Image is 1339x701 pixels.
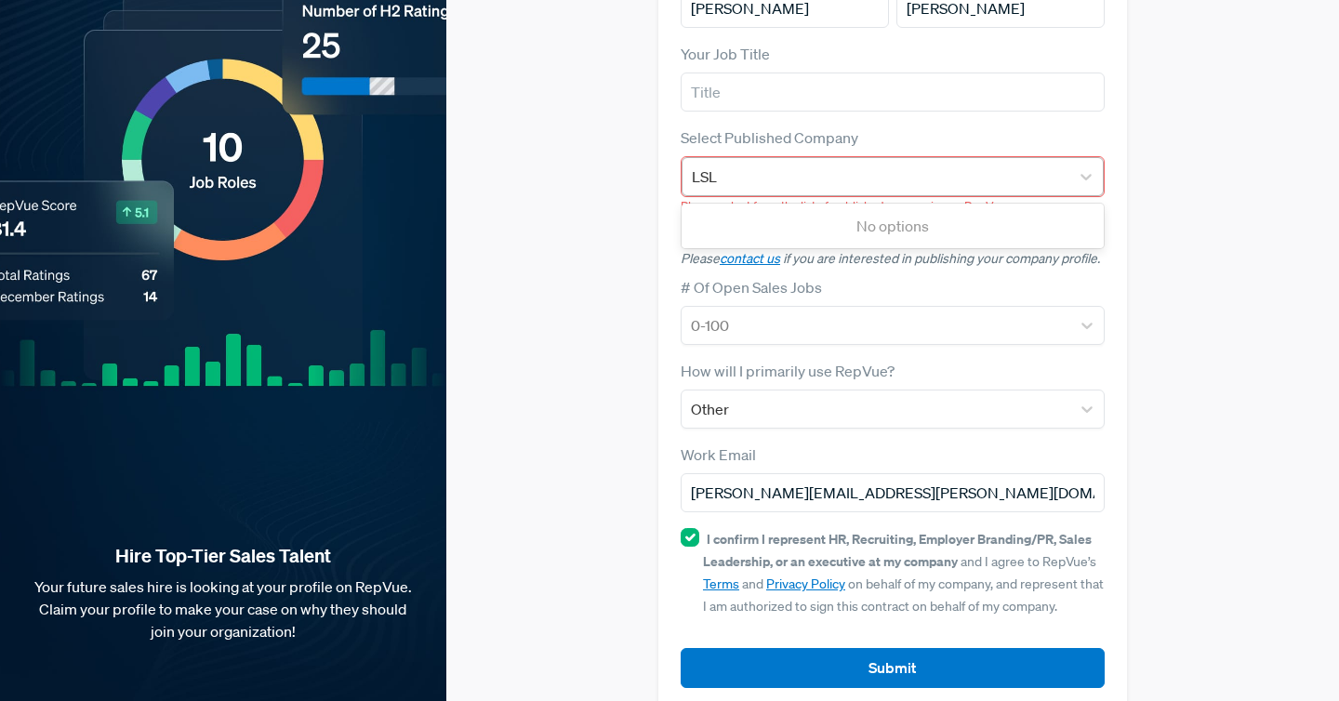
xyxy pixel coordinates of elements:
[703,575,739,592] a: Terms
[681,197,1105,215] p: Please select from the list of published companies on RepVue
[703,531,1104,615] span: and I agree to RepVue’s and on behalf of my company, and represent that I am authorized to sign t...
[681,230,1105,269] p: Only published company profiles can claim a free account at this time. Please if you are interest...
[720,250,780,267] a: contact us
[30,544,417,568] strong: Hire Top-Tier Sales Talent
[766,575,845,592] a: Privacy Policy
[703,530,1092,570] strong: I confirm I represent HR, Recruiting, Employer Branding/PR, Sales Leadership, or an executive at ...
[30,575,417,642] p: Your future sales hire is looking at your profile on RepVue. Claim your profile to make your case...
[681,126,858,149] label: Select Published Company
[681,443,756,466] label: Work Email
[681,648,1105,688] button: Submit
[681,43,770,65] label: Your Job Title
[681,473,1105,512] input: Email
[682,207,1104,245] div: No options
[681,73,1105,112] input: Title
[681,360,895,382] label: How will I primarily use RepVue?
[681,276,822,298] label: # Of Open Sales Jobs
